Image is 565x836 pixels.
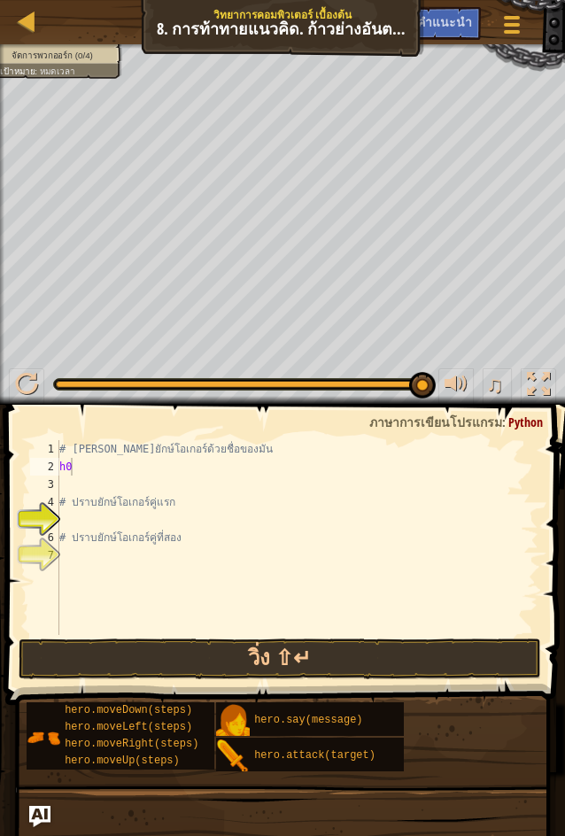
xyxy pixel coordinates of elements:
span: hero.moveRight(steps) [65,738,198,750]
span: คำแนะนำ [417,13,472,30]
img: portrait.png [216,739,250,773]
div: 6 [30,529,59,546]
button: ปรับระดับเสียง [438,368,474,405]
span: Python [508,414,543,430]
span: : [502,414,508,430]
span: : [35,66,39,76]
span: Ask AI [369,13,399,30]
span: ♫ [486,371,504,398]
span: hero.say(message) [254,714,362,726]
button: สลับเป็นเต็มจอ [521,368,556,405]
button: วิ่ง ⇧↵ [19,639,541,679]
img: portrait.png [216,704,250,738]
span: hero.attack(target) [254,749,375,762]
button: ♫ [483,368,513,405]
span: hero.moveUp(steps) [65,755,180,767]
button: Ask AI [360,7,408,40]
span: hero.moveLeft(steps) [65,721,192,733]
div: 4 [30,493,59,511]
div: 5 [30,511,59,529]
span: หมดเวลา [40,66,75,76]
div: 1 [30,440,59,458]
div: 3 [30,476,59,493]
img: portrait.png [27,721,60,755]
button: แสดงเมนูเกมส์ [490,7,534,49]
span: ภาษาการเขียนโปรแกรม [369,414,502,430]
button: Ask AI [29,806,50,827]
div: 7 [30,546,59,564]
div: 2 [30,458,59,476]
span: จัดการพวกออร์ก (0/4) [12,50,92,60]
span: hero.moveDown(steps) [65,704,192,716]
button: Ctrl + P: Pause [9,368,44,405]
